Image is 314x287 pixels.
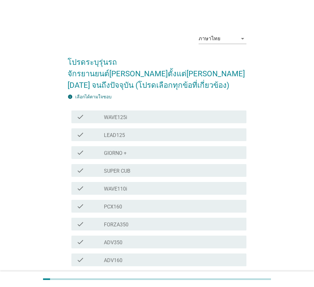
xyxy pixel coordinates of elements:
[104,186,127,192] label: WAVE110i
[104,168,130,174] label: SUPER CUB
[104,239,122,246] label: ADV350
[68,50,246,91] h2: โปรดระบุรุ่นรถจักรยานยนต์[PERSON_NAME]ตั้งแต่[PERSON_NAME][DATE] จนถึงปัจจุบัน (โปรดเลือกทุกข้อที...
[77,256,84,264] i: check
[77,131,84,139] i: check
[77,185,84,192] i: check
[77,113,84,121] i: check
[77,220,84,228] i: check
[104,204,122,210] label: PCX160
[104,222,128,228] label: FORZA350
[239,35,246,42] i: arrow_drop_down
[104,257,122,264] label: ADV160
[104,132,125,139] label: LEAD125
[104,114,127,121] label: WAVE125i
[199,36,220,42] div: ภาษาไทย
[104,150,127,156] label: GIORNO +
[77,167,84,174] i: check
[75,94,112,99] label: เลือกได้ตามใจชอบ
[68,94,73,99] i: info
[77,238,84,246] i: check
[77,202,84,210] i: check
[77,149,84,156] i: check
